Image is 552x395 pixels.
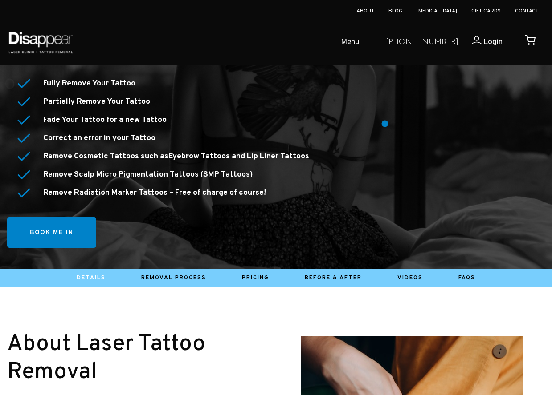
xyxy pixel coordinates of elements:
a: Remove Radiation Marker Tattoos – Free of charge of course! [43,188,266,198]
a: Contact [515,8,539,15]
a: Before & After [305,274,362,282]
a: Remove Scalp Micro Pigmentation Tattoos (SMP Tattoos) [43,169,253,180]
strong: Partially Remove Your Tattoo [43,97,150,107]
a: Videos [397,274,423,282]
a: Blog [388,8,402,15]
a: Eyebrow Tattoos and Lip Liner Tattoos [168,151,309,161]
a: Menu [310,28,379,57]
a: Gift Cards [471,8,501,15]
a: About [356,8,374,15]
ul: Open Mobile Menu [81,28,379,57]
small: About Laser Tattoo Removal [7,330,205,387]
strong: Fully Remove Your Tattoo [43,78,135,89]
a: Removal Process [141,274,206,282]
a: Login [458,36,503,49]
img: Disappear - Laser Clinic and Tattoo Removal Services in Sydney, Australia [7,27,74,58]
a: [PHONE_NUMBER] [386,36,458,49]
a: Details [77,274,106,282]
strong: Remove Cosmetic Tattoos such as [43,151,309,161]
a: Faqs [458,274,475,282]
strong: Correct an error in your Tattoo [43,133,155,143]
span: Login [483,37,503,47]
strong: Fade Your Tattoo for a new Tattoo [43,115,167,125]
a: Pricing [242,274,269,282]
a: [MEDICAL_DATA] [417,8,457,15]
span: Menu [341,36,359,49]
a: Book me in [7,217,96,248]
